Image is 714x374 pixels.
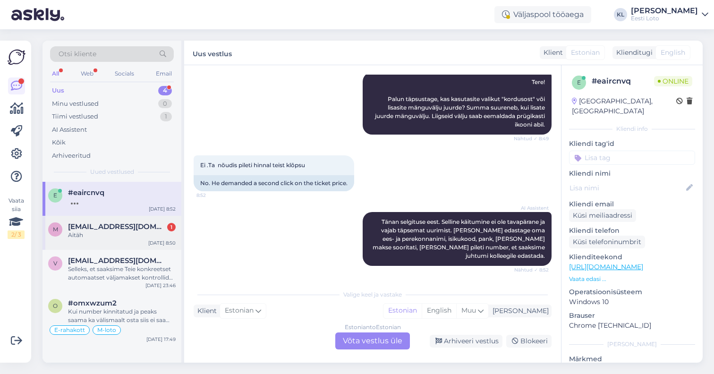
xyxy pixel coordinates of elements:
[158,99,172,109] div: 0
[513,204,549,212] span: AI Assistent
[53,192,57,199] span: e
[97,327,116,333] span: M-loto
[569,125,695,133] div: Kliendi info
[8,196,25,239] div: Vaata siia
[52,86,64,95] div: Uus
[53,260,57,267] span: V
[592,76,654,87] div: # eaircnvq
[572,96,676,116] div: [GEOGRAPHIC_DATA], [GEOGRAPHIC_DATA]
[540,48,563,58] div: Klient
[193,46,232,59] label: Uus vestlus
[571,48,600,58] span: Estonian
[52,138,66,147] div: Kõik
[52,151,91,161] div: Arhiveeritud
[68,256,166,265] span: Veix5@hotmail.com
[614,8,627,21] div: KL
[90,168,134,176] span: Uued vestlused
[661,48,685,58] span: English
[422,304,456,318] div: English
[68,231,176,239] div: Aitäh
[569,311,695,321] p: Brauser
[373,218,546,259] span: Tänan selgituse eest. Selline käitumine ei ole tavapärane ja vajab täpsemat uurimist. [PERSON_NAM...
[149,205,176,212] div: [DATE] 8:52
[335,332,410,349] div: Võta vestlus üle
[158,86,172,95] div: 4
[8,230,25,239] div: 2 / 3
[631,15,698,22] div: Eesti Loto
[146,336,176,343] div: [DATE] 17:49
[569,151,695,165] input: Lisa tag
[8,48,25,66] img: Askly Logo
[53,302,58,309] span: o
[569,236,645,248] div: Küsi telefoninumbrit
[79,68,95,80] div: Web
[154,68,174,80] div: Email
[569,287,695,297] p: Operatsioonisüsteem
[569,199,695,209] p: Kliendi email
[569,252,695,262] p: Klienditeekond
[569,139,695,149] p: Kliendi tag'id
[194,290,552,299] div: Valige keel ja vastake
[113,68,136,80] div: Socials
[53,226,58,233] span: m
[196,192,232,199] span: 8:52
[200,161,305,169] span: Ei .Ta nõudis pileti hinnal teist klõpsu
[160,112,172,121] div: 1
[569,354,695,364] p: Märkmed
[506,335,552,348] div: Blokeeri
[54,327,85,333] span: E-rahakott
[68,222,166,231] span: mariannmagi@outlook.com
[194,175,354,191] div: No. He demanded a second click on the ticket price.
[59,49,96,59] span: Otsi kliente
[461,306,476,314] span: Muu
[631,7,698,15] div: [PERSON_NAME]
[569,183,684,193] input: Lisa nimi
[569,169,695,178] p: Kliendi nimi
[489,306,549,316] div: [PERSON_NAME]
[569,297,695,307] p: Windows 10
[167,223,176,231] div: 1
[383,304,422,318] div: Estonian
[145,282,176,289] div: [DATE] 23:46
[569,226,695,236] p: Kliendi telefon
[345,323,401,331] div: Estonian to Estonian
[569,340,695,348] div: [PERSON_NAME]
[194,306,217,316] div: Klient
[68,307,176,324] div: Kui number kinnitatud ja peaks saama ka välismaalt osta siis ei saa viga olla ju minu numbris
[52,125,87,135] div: AI Assistent
[513,266,549,273] span: Nähtud ✓ 8:52
[577,79,581,86] span: e
[513,135,549,142] span: Nähtud ✓ 8:49
[612,48,653,58] div: Klienditugi
[494,6,591,23] div: Väljaspool tööaega
[50,68,61,80] div: All
[148,239,176,246] div: [DATE] 8:50
[68,188,104,197] span: #eaircnvq
[225,306,254,316] span: Estonian
[430,335,502,348] div: Arhiveeri vestlus
[52,99,99,109] div: Minu vestlused
[68,265,176,282] div: Selleks, et saaksime Teie konkreetset automaatset väljamakset kontrollida, palume edastada [PERSO...
[569,321,695,331] p: Chrome [TECHNICAL_ID]
[52,112,98,121] div: Tiimi vestlused
[569,263,643,271] a: [URL][DOMAIN_NAME]
[631,7,708,22] a: [PERSON_NAME]Eesti Loto
[569,275,695,283] p: Vaata edasi ...
[68,299,117,307] span: #omxwzum2
[654,76,692,86] span: Online
[569,209,636,222] div: Küsi meiliaadressi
